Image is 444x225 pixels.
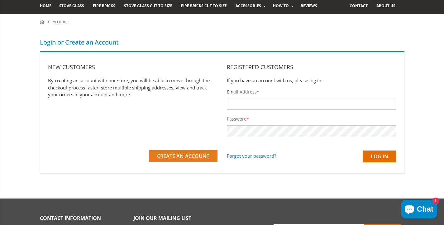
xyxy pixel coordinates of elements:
[93,3,115,8] span: Fire Bricks
[236,3,261,8] span: Accessories
[133,215,191,222] span: Join our mailing list
[273,3,289,8] span: How To
[40,38,404,46] h1: Login or Create an Account
[227,63,396,71] h2: Registered Customers
[149,150,217,162] button: Create an Account
[376,3,395,8] span: About us
[48,63,217,71] h2: New Customers
[227,89,257,95] span: Email Address
[363,151,396,162] input: Log in
[227,116,247,122] span: Password
[48,77,217,98] p: By creating an account with our store, you will be able to move through the checkout process fast...
[40,20,45,24] a: Home
[227,77,396,84] p: If you have an account with us, please log in.
[181,3,227,8] span: Fire Bricks Cut To Size
[124,3,172,8] span: Stove Glass Cut To Size
[301,3,317,8] span: Reviews
[40,215,101,222] span: Contact Information
[399,200,439,220] inbox-online-store-chat: Shopify online store chat
[53,19,68,24] span: Account
[157,153,209,160] span: Create an Account
[227,151,276,161] a: Forgot your password?
[40,3,51,8] span: Home
[350,3,368,8] span: Contact
[59,3,84,8] span: Stove Glass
